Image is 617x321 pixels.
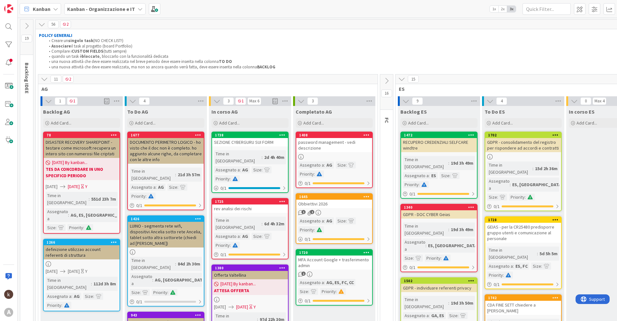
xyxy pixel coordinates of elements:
[485,301,561,315] div: CDA FINE SETT chiedere a [PERSON_NAME]
[262,220,263,227] span: :
[346,217,347,224] span: :
[46,302,61,309] div: Priority
[56,224,57,231] span: :
[449,160,475,167] div: 19d 3h 49m
[419,181,420,188] span: :
[46,268,58,275] span: [DATE]
[400,132,478,199] a: 1472RECUPERO CREDENZIALI SELFCARE windtreTime in [GEOGRAPHIC_DATA]:19d 3h 49mAssegnato a:ESSize:P...
[429,172,430,179] span: :
[296,132,372,138] div: 1408
[488,218,561,222] div: 1728
[296,256,372,270] div: MFA Account Google + trasferimento admin
[48,21,59,28] span: 56
[214,233,240,240] div: Assegnato a
[212,132,288,146] div: 1738SEZIONE CYBERGURU SUI FORM
[525,194,526,201] span: :
[241,233,250,240] div: AG
[296,200,372,208] div: Obbiettivi 2026
[44,245,120,259] div: definizione utilizzao account referenti di struttura
[135,120,156,126] span: Add Card...
[296,132,372,152] div: 1408password management - vedi descrizione
[325,217,334,224] div: AG
[240,166,241,173] span: :
[44,138,120,158] div: DISASTER RECOVERY SHAREPOINT - testare come microsoft recupera un intero sito con numerosi file c...
[13,1,29,9] span: Support
[92,280,118,287] div: 112d 3h 8m
[298,161,324,169] div: Assegnato a
[46,293,71,300] div: Assegnato a
[215,133,288,137] div: 1738
[307,97,318,105] span: 3
[346,161,347,169] span: :
[153,276,208,283] div: AG, [GEOGRAPHIC_DATA]
[214,166,240,173] div: Assegnato a
[320,288,336,295] div: Priority
[336,161,346,169] div: Size
[488,133,561,137] div: 1702
[146,193,147,200] span: :
[68,268,80,275] span: [DATE]
[449,299,475,307] div: 19d 3h 50m
[538,250,559,257] div: 5d 5h 5m
[128,202,204,210] div: 0/1
[91,280,92,287] span: :
[214,150,262,164] div: Time in [GEOGRAPHIC_DATA]
[212,199,288,204] div: 1725
[156,184,165,191] div: AG
[494,203,500,210] span: 0 / 1
[219,59,232,64] strong: TO DO
[404,279,477,283] div: 1502
[85,268,87,275] div: Y
[263,220,286,227] div: 6d 4h 32m
[130,289,140,296] div: Size
[33,5,50,13] span: Kanban
[487,178,510,192] div: Assegnato a
[314,170,315,178] span: :
[60,21,71,28] span: 2
[167,289,168,296] span: :
[127,215,204,307] a: 1426LUINO - segmenta rete wifi, dispositivi Ancelia sotto rete Ancelia, tablet sotto altra sottor...
[413,255,414,262] span: :
[130,273,152,287] div: Assegnato a
[448,226,449,233] span: :
[441,255,442,262] span: :
[63,75,74,83] span: 2
[490,6,498,12] span: 1x
[83,293,93,300] div: Size
[214,217,262,231] div: Time in [GEOGRAPHIC_DATA]
[46,192,89,206] div: Time in [GEOGRAPHIC_DATA]
[301,210,306,214] span: 1
[212,251,288,259] div: 0/1
[408,120,429,126] span: Add Card...
[325,161,334,169] div: AG
[175,171,176,178] span: :
[430,312,446,319] div: GA, ES
[262,233,263,240] span: :
[485,132,561,138] div: 1702
[21,35,32,42] span: 19
[236,304,248,310] span: [DATE]
[485,223,561,243] div: GEIAS - per la CR25480 predisporre gruppo utenti e comunicazione al personale
[324,279,325,286] span: :
[503,272,504,279] span: :
[128,222,204,247] div: LUINO - segmenta rete wifi, dispositivi Ancelia sotto rete Ancelia, tablet sotto altra sottorete ...
[409,191,416,197] span: 0 / 1
[131,217,204,221] div: 1426
[41,86,370,92] span: AG
[381,90,392,97] span: 16
[296,193,373,244] a: 1645Obbiettivi 2026Assegnato a:AGSize:Priority:0/1
[487,161,532,176] div: Time in [GEOGRAPHIC_DATA]
[68,38,93,43] strong: singolo task
[136,299,142,305] span: 0 / 1
[140,289,141,296] span: :
[401,138,477,152] div: RECUPERO CREDENZIALI SELFCARE windtre
[214,175,230,182] div: Priority
[4,290,13,299] img: kh
[296,250,372,256] div: 1720
[46,166,118,179] b: TES DA CONCORDARE IN UNO SPECIFICO PERIODO
[448,160,449,167] span: :
[450,172,451,179] span: :
[90,195,118,203] div: 551d 23h 7m
[298,279,324,286] div: Assegnato a
[50,75,61,83] span: 11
